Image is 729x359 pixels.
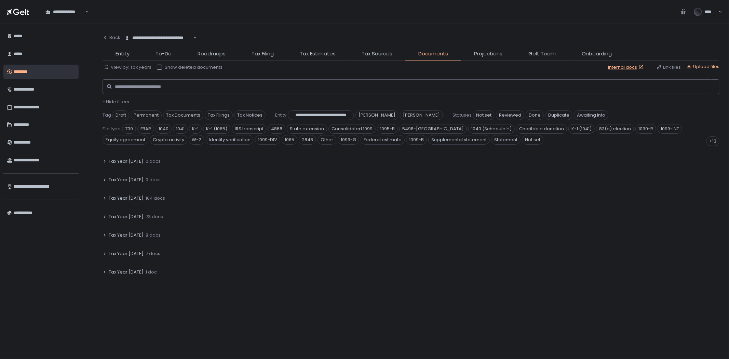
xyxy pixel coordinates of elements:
[686,64,719,70] button: Upload files
[104,64,151,70] button: View by: Tax years
[173,124,188,134] span: 1041
[146,232,161,238] span: 8 docs
[232,124,267,134] span: IRS transcript
[255,135,280,145] span: 1099-DIV
[109,158,144,164] span: Tax Year [DATE]
[146,177,161,183] span: 0 docs
[474,50,502,58] span: Projections
[582,50,612,58] span: Onboarding
[112,110,129,120] span: Draft
[146,214,163,220] span: 73 docs
[377,124,398,134] span: 1095-B
[428,135,490,145] span: Supplemental statement
[318,135,336,145] span: Other
[146,269,157,275] span: 1 doc
[399,124,467,134] span: 5498-[GEOGRAPHIC_DATA]
[400,110,443,120] span: [PERSON_NAME]
[137,124,154,134] span: FBAR
[189,124,202,134] span: K-1
[362,50,392,58] span: Tax Sources
[300,50,336,58] span: Tax Estimates
[146,195,165,201] span: 104 docs
[418,50,448,58] span: Documents
[103,135,148,145] span: Equity agreement
[146,158,161,164] span: 0 docs
[516,124,567,134] span: Charitable donation
[656,64,681,70] button: Link files
[198,50,226,58] span: Roadmaps
[156,124,172,134] span: 1040
[287,124,327,134] span: State extension
[473,110,495,120] span: Not set
[522,135,543,145] span: Not set
[706,136,719,146] div: +13
[103,31,120,44] button: Back
[526,110,544,120] span: Done
[635,124,656,134] span: 1099-R
[109,177,144,183] span: Tax Year [DATE]
[103,99,129,105] button: - Hide filters
[109,214,144,220] span: Tax Year [DATE]
[361,135,405,145] span: Federal estimate
[299,135,316,145] span: 2848
[120,31,197,45] div: Search for option
[189,135,204,145] span: W-2
[545,110,572,120] span: Duplicate
[122,124,136,134] span: 709
[338,135,359,145] span: 1099-G
[658,124,682,134] span: 1099-INT
[163,110,203,120] span: Tax Documents
[496,110,524,120] span: Reviewed
[203,124,230,134] span: K-1 (1065)
[103,126,121,132] span: File type
[355,110,399,120] span: [PERSON_NAME]
[282,135,297,145] span: 1065
[146,251,160,257] span: 7 docs
[328,124,376,134] span: Consolidated 1099
[608,64,645,70] a: Internal docs
[206,135,254,145] span: Identity verification
[453,112,472,118] span: Statuses
[103,98,129,105] span: - Hide filters
[150,135,187,145] span: Crypto activity
[275,112,286,118] span: Entity
[109,232,144,238] span: Tax Year [DATE]
[491,135,521,145] span: Statement
[468,124,515,134] span: 1040 (Schedule H)
[116,50,130,58] span: Entity
[406,135,427,145] span: 1099-B
[574,110,608,120] span: Awaiting Info
[109,269,144,275] span: Tax Year [DATE]
[205,110,233,120] span: Tax Filings
[234,110,266,120] span: Tax Notices
[103,112,111,118] span: Tag
[109,251,144,257] span: Tax Year [DATE]
[84,9,85,15] input: Search for option
[109,195,144,201] span: Tax Year [DATE]
[131,110,162,120] span: Permanent
[156,50,172,58] span: To-Do
[568,124,595,134] span: K-1 (1041)
[252,50,274,58] span: Tax Filing
[596,124,634,134] span: 83(b) election
[528,50,556,58] span: Gelt Team
[41,4,89,19] div: Search for option
[268,124,285,134] span: 4868
[103,35,120,41] div: Back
